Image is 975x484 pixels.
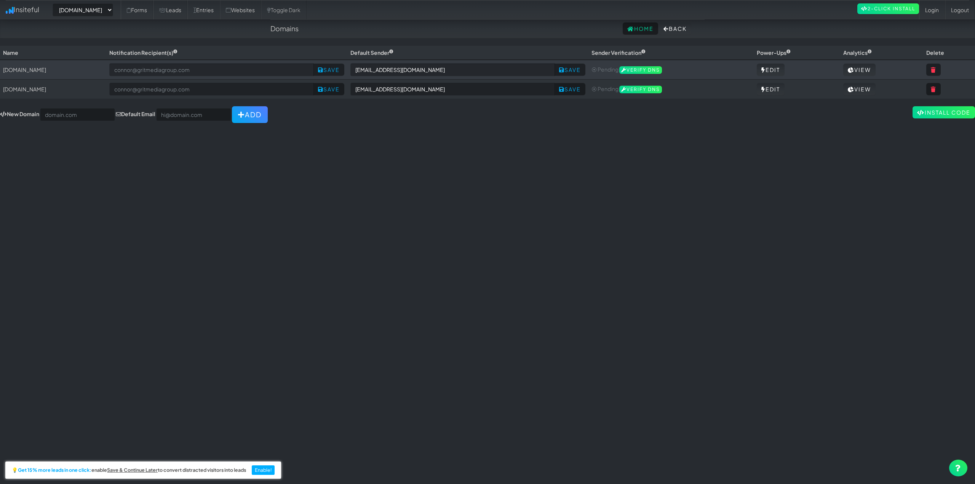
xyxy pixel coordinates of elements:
a: Forms [121,0,153,19]
button: Save [313,64,344,76]
a: Entries [187,0,220,19]
strong: Get 15% more leads in one click: [18,468,91,473]
a: View [843,64,876,76]
label: Default Email [116,110,155,118]
span: IMPORTANT: DNS verification is only necessary if you intend to use our built-in email follow-up o... [619,66,662,74]
span: ⦿ Pending [591,85,619,92]
span: Click below to edit the power-ups enabled for each website. [757,49,791,56]
a: View [843,83,876,95]
span: For multiple recipients, use comma-separated values (ie. you@email.com, friend@email.com) [109,49,177,56]
th: Delete [923,46,975,60]
span: IMPORTANT: DNS verification is only necessary if you intend to use our built-in email follow-up o... [591,49,646,56]
span: IMPORTANT: DNS verification is only necessary if you intend to use our built-in email follow-up o... [619,86,662,93]
input: hi@domain.com [156,108,231,121]
a: Websites [220,0,261,19]
span: This specifies the address that automated follow-ups and Save & Continue Later emails will be sen... [350,49,393,56]
a: 2-Click Install [857,3,919,14]
a: Login [919,0,945,19]
input: connor@gritmediagroup.com [109,63,314,76]
img: icon.png [6,7,14,14]
a: Verify DNS [619,66,662,73]
h4: Domains [270,25,299,32]
button: Save [555,83,585,95]
a: Install Code [913,106,975,118]
h2: 💡 enable to convert distracted visitors into leads [12,468,246,473]
a: Toggle Dark [261,0,307,19]
button: Save [313,83,344,95]
span: View funnel analytics aggregated across your entire site. [843,49,872,56]
input: hi@example.com [350,63,555,76]
input: Do not include http(s):// prefix [40,108,115,121]
a: Home [623,22,658,35]
input: hi@example.com [350,83,555,96]
a: Leads [153,0,187,19]
a: Edit [757,64,785,76]
span: ⦿ Pending [591,66,619,73]
a: Save & Continue Later [107,468,158,473]
button: Back [659,22,691,35]
button: Enable! [252,465,275,475]
button: Save [555,64,585,76]
a: Verify DNS [619,85,662,92]
button: Add [232,106,268,123]
input: connor@gritmediagroup.com [109,83,314,96]
a: Logout [945,0,975,19]
a: Edit [757,83,785,95]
